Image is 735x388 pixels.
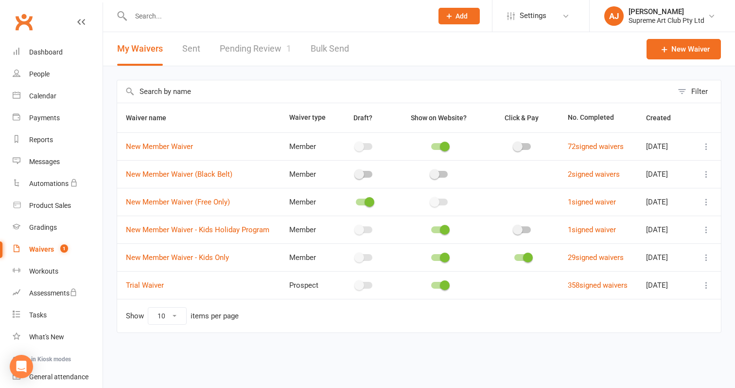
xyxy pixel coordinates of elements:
button: Add [438,8,480,24]
td: [DATE] [637,132,691,160]
a: Gradings [13,217,103,239]
a: Tasks [13,304,103,326]
a: New Member Waiver (Black Belt) [126,170,232,179]
td: [DATE] [637,216,691,243]
a: 358signed waivers [568,281,628,290]
a: Workouts [13,260,103,282]
div: Automations [29,180,69,187]
button: Click & Pay [496,112,549,124]
span: Draft? [353,114,372,122]
div: Open Intercom Messenger [10,355,33,378]
a: New Member Waiver (Free Only) [126,198,230,206]
input: Search... [128,9,426,23]
a: General attendance kiosk mode [13,366,103,388]
span: Show on Website? [411,114,467,122]
a: Payments [13,107,103,129]
a: New Member Waiver [126,142,193,151]
a: People [13,63,103,85]
a: Bulk Send [311,32,349,66]
a: 29signed waivers [568,253,624,262]
div: Payments [29,114,60,122]
td: [DATE] [637,188,691,216]
th: No. Completed [559,103,638,132]
span: 1 [286,43,291,54]
a: Messages [13,151,103,173]
div: Product Sales [29,202,71,209]
td: Member [280,243,335,271]
span: Settings [520,5,546,27]
td: [DATE] [637,243,691,271]
div: Tasks [29,311,47,319]
button: Draft? [345,112,383,124]
td: Member [280,216,335,243]
a: Reports [13,129,103,151]
td: [DATE] [637,271,691,299]
a: Sent [182,32,200,66]
div: items per page [191,312,239,320]
div: Supreme Art Club Pty Ltd [629,16,704,25]
div: Workouts [29,267,58,275]
a: Product Sales [13,195,103,217]
div: Calendar [29,92,56,100]
div: Waivers [29,245,54,253]
div: Show [126,307,239,325]
td: Member [280,132,335,160]
div: [PERSON_NAME] [629,7,704,16]
span: 1 [60,244,68,253]
div: General attendance [29,373,88,381]
button: Waiver name [126,112,177,124]
span: Created [646,114,682,122]
a: Assessments [13,282,103,304]
a: 2signed waivers [568,170,620,179]
a: New Member Waiver - Kids Only [126,253,229,262]
a: What's New [13,326,103,348]
a: Dashboard [13,41,103,63]
div: Gradings [29,223,57,231]
button: My Waivers [117,32,163,66]
th: Waiver type [280,103,335,132]
td: Member [280,160,335,188]
div: Dashboard [29,48,63,56]
td: [DATE] [637,160,691,188]
a: Calendar [13,85,103,107]
a: Clubworx [12,10,36,34]
input: Search by name [117,80,673,103]
div: People [29,70,50,78]
td: Member [280,188,335,216]
a: Trial Waiver [126,281,164,290]
div: Assessments [29,289,77,297]
a: Waivers 1 [13,239,103,260]
a: Pending Review1 [220,32,291,66]
div: AJ [604,6,624,26]
div: Reports [29,136,53,144]
a: 1signed waiver [568,225,616,234]
a: 72signed waivers [568,142,624,151]
a: 1signed waiver [568,198,616,206]
div: What's New [29,333,64,341]
span: Click & Pay [505,114,539,122]
div: Filter [691,86,708,97]
a: Automations [13,173,103,195]
span: Waiver name [126,114,177,122]
div: Messages [29,158,60,166]
button: Created [646,112,682,124]
td: Prospect [280,271,335,299]
a: New Member Waiver - Kids Holiday Program [126,225,269,234]
span: Add [455,12,468,20]
button: Filter [673,80,721,103]
button: Show on Website? [402,112,477,124]
a: New Waiver [647,39,721,59]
